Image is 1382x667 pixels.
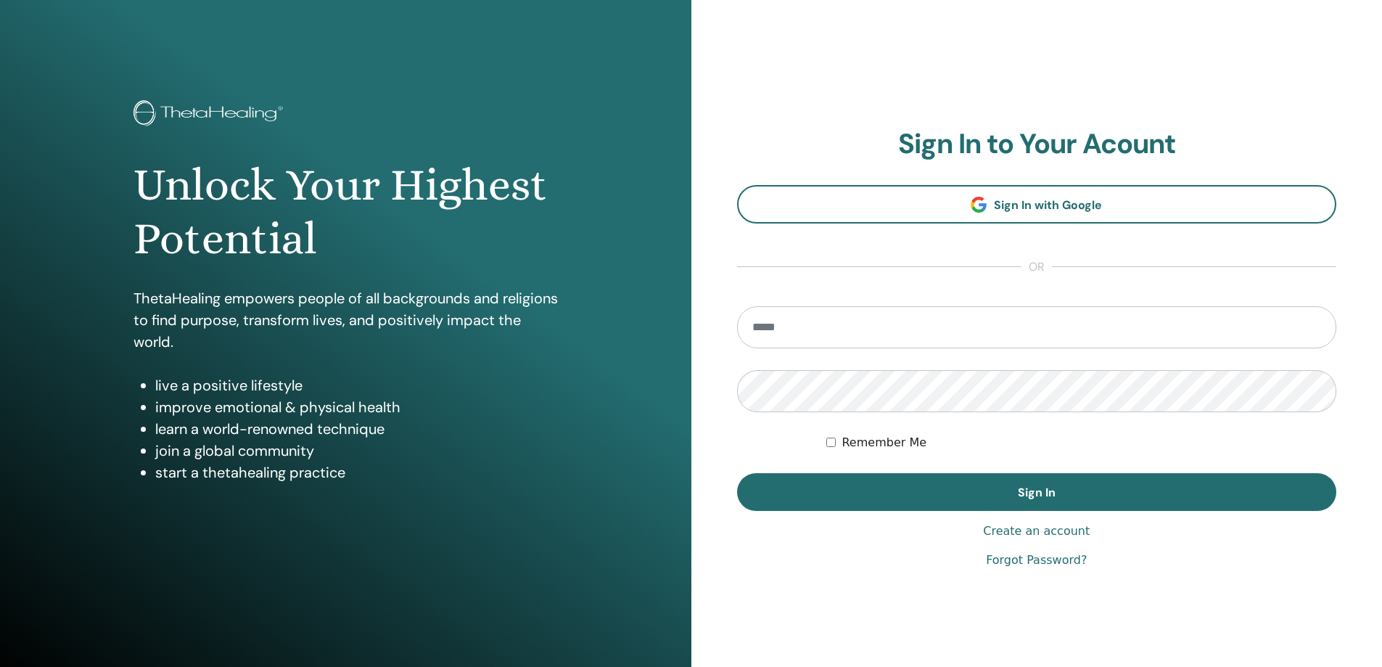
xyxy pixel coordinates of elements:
p: ThetaHealing empowers people of all backgrounds and religions to find purpose, transform lives, a... [133,287,558,353]
li: learn a world-renowned technique [155,418,558,440]
label: Remember Me [842,434,926,451]
li: live a positive lifestyle [155,375,558,396]
span: Sign In with Google [994,197,1102,213]
h2: Sign In to Your Acount [737,128,1337,161]
li: improve emotional & physical health [155,396,558,418]
span: or [1021,258,1052,276]
a: Create an account [983,523,1090,540]
button: Sign In [737,473,1337,511]
div: Keep me authenticated indefinitely or until I manually logout [826,434,1336,451]
a: Sign In with Google [737,185,1337,224]
h1: Unlock Your Highest Potential [133,158,558,266]
li: join a global community [155,440,558,462]
span: Sign In [1018,485,1056,500]
a: Forgot Password? [986,552,1087,569]
li: start a thetahealing practice [155,462,558,483]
